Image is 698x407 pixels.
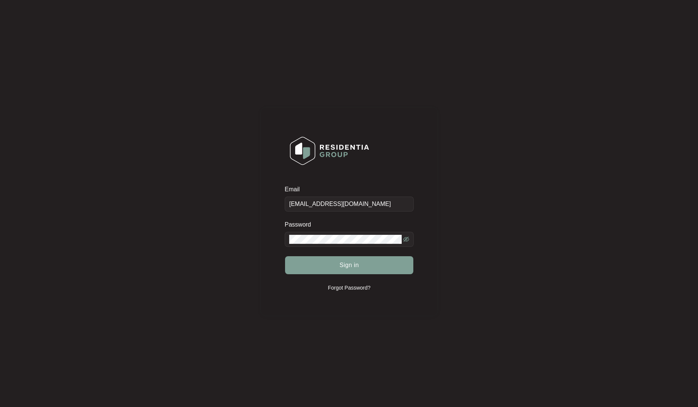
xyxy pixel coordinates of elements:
label: Email [285,186,305,193]
button: Sign in [285,256,413,274]
span: eye-invisible [403,236,409,242]
label: Password [285,221,317,228]
input: Email [285,197,414,212]
span: Sign in [339,261,359,270]
img: Login Logo [285,132,374,170]
input: Password [289,235,402,244]
p: Forgot Password? [328,284,371,291]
